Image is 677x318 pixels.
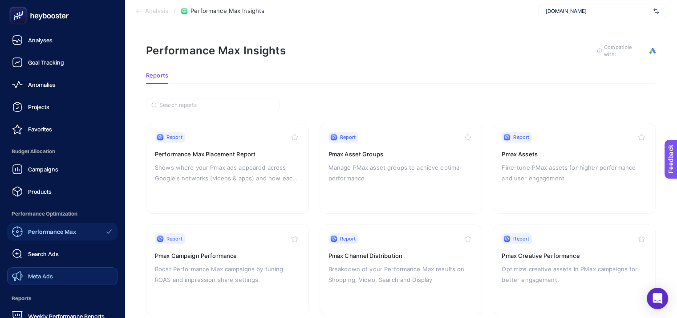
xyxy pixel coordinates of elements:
[7,160,118,178] a: Campaigns
[28,273,53,280] span: Meta Ads
[340,235,356,242] span: Report
[328,162,474,183] p: Manage PMax asset groups to achieve optimal performance.
[155,150,300,159] h3: Performance Max Placement Report
[340,134,356,141] span: Report
[28,250,59,257] span: Search Ads
[7,267,118,285] a: Meta Ads
[7,76,118,94] a: Anomalies
[146,72,168,79] span: Reports
[159,102,274,109] input: Search
[28,126,52,133] span: Favorites
[7,245,118,263] a: Search Ads
[546,8,650,15] span: [DOMAIN_NAME]
[146,72,168,84] button: Reports
[174,7,176,14] span: /
[7,183,118,200] a: Products
[7,31,118,49] a: Analyses
[513,235,529,242] span: Report
[166,235,182,242] span: Report
[320,224,482,315] a: ReportPmax Channel DistributionBreakdown of your Performance Max results on Shopping, Video, Sear...
[191,8,264,15] span: Performance Max Insights
[7,143,118,160] span: Budget Allocation
[28,228,76,235] span: Performance Max
[7,205,118,223] span: Performance Optimization
[493,123,656,214] a: ReportPmax AssetsFine-tune PMax assets for higher performance and user engagement.
[7,223,118,241] a: Performance Max
[328,150,474,159] h3: Pmax Asset Groups
[502,162,647,183] p: Fine-tune PMax assets for higher performance and user engagement.
[28,188,52,195] span: Products
[328,264,474,285] p: Breakdown of your Performance Max results on Shopping, Video, Search and Display
[502,150,647,159] h3: Pmax Assets
[328,251,474,260] h3: Pmax Channel Distribution
[5,3,34,10] span: Feedback
[146,123,309,214] a: ReportPerformance Max Placement ReportShows where your Pmax ads appeared across Google's networks...
[493,224,656,315] a: ReportPmax Creative PerformanceOptimize creative assets in PMax campaigns for better engagement.
[28,37,53,44] span: Analyses
[146,44,286,57] h1: Performance Max Insights
[166,134,182,141] span: Report
[28,166,58,173] span: Campaigns
[28,103,49,110] span: Projects
[155,264,300,285] p: Boost Performance Max campaigns by tuning ROAS and impression share settings.
[604,44,644,58] span: Compatible with:
[502,264,647,285] p: Optimize creative assets in PMax campaigns for better engagement.
[7,98,118,116] a: Projects
[7,120,118,138] a: Favorites
[28,81,56,88] span: Anomalies
[320,123,482,214] a: ReportPmax Asset GroupsManage PMax asset groups to achieve optimal performance.
[155,251,300,260] h3: Pmax Campaign Performance
[28,59,64,66] span: Goal Tracking
[7,53,118,71] a: Goal Tracking
[155,162,300,183] p: Shows where your Pmax ads appeared across Google's networks (videos & apps) and how each placemen...
[145,8,168,15] span: Analysis
[647,288,668,309] div: Open Intercom Messenger
[513,134,529,141] span: Report
[7,289,118,307] span: Reports
[502,251,647,260] h3: Pmax Creative Performance
[146,224,309,315] a: ReportPmax Campaign PerformanceBoost Performance Max campaigns by tuning ROAS and impression shar...
[653,7,659,16] img: svg%3e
